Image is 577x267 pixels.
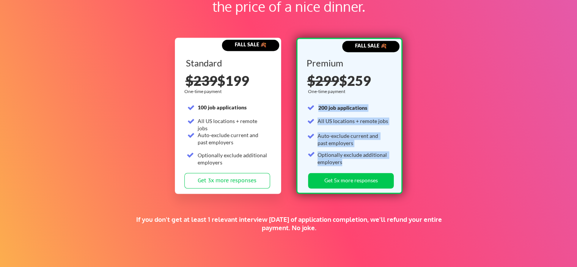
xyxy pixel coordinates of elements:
[355,43,387,49] strong: FALL SALE 🍂
[235,41,266,47] strong: FALL SALE 🍂
[184,88,224,95] div: One-time payment
[198,104,247,111] strong: 100 job applications
[198,117,268,132] div: All US locations + remote jobs
[184,173,270,188] button: Get 3x more responses
[318,104,367,111] strong: 200 job applications
[307,72,339,89] s: $299
[307,74,393,87] div: $259
[308,173,394,188] button: Get 5x more responses
[186,74,271,87] div: $199
[132,215,446,232] div: If you don't get at least 1 relevant interview [DATE] of application completion, we'll refund you...
[318,151,388,166] div: Optionally exclude additional employers
[198,131,268,146] div: Auto-exclude current and past employers
[307,58,390,68] div: Premium
[198,152,268,166] div: Optionally exclude additional employers
[186,58,269,68] div: Standard
[318,132,388,147] div: Auto-exclude current and past employers
[186,72,217,89] s: $239
[318,117,388,125] div: All US locations + remote jobs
